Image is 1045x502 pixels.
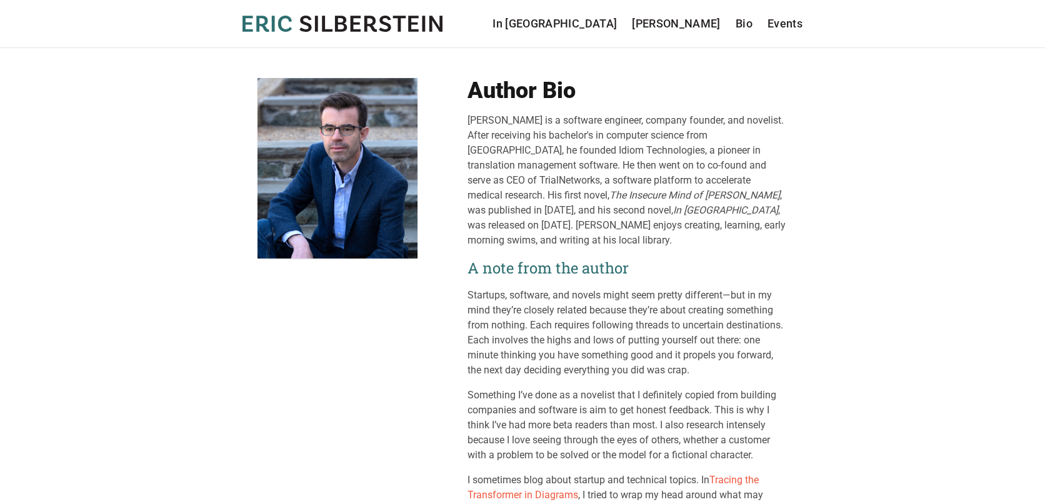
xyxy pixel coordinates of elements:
h1: Author Bio [467,78,787,103]
a: [PERSON_NAME] [632,15,721,32]
a: In [GEOGRAPHIC_DATA] [492,15,617,32]
a: Bio [736,15,752,32]
em: In [GEOGRAPHIC_DATA] [673,204,778,216]
div: [PERSON_NAME] is a software engineer, company founder, and novelist. After receiving his bachelor... [467,113,787,248]
h2: A note from the author [467,258,787,278]
p: Something I’ve done as a novelist that I definitely copied from building companies and software i... [467,388,787,463]
img: Eric Silberstein [257,78,417,258]
p: Startups, software, and novels might seem pretty different—but in my mind they’re closely related... [467,288,787,378]
a: Events [767,15,802,32]
em: The Insecure Mind of [PERSON_NAME] [609,189,780,201]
